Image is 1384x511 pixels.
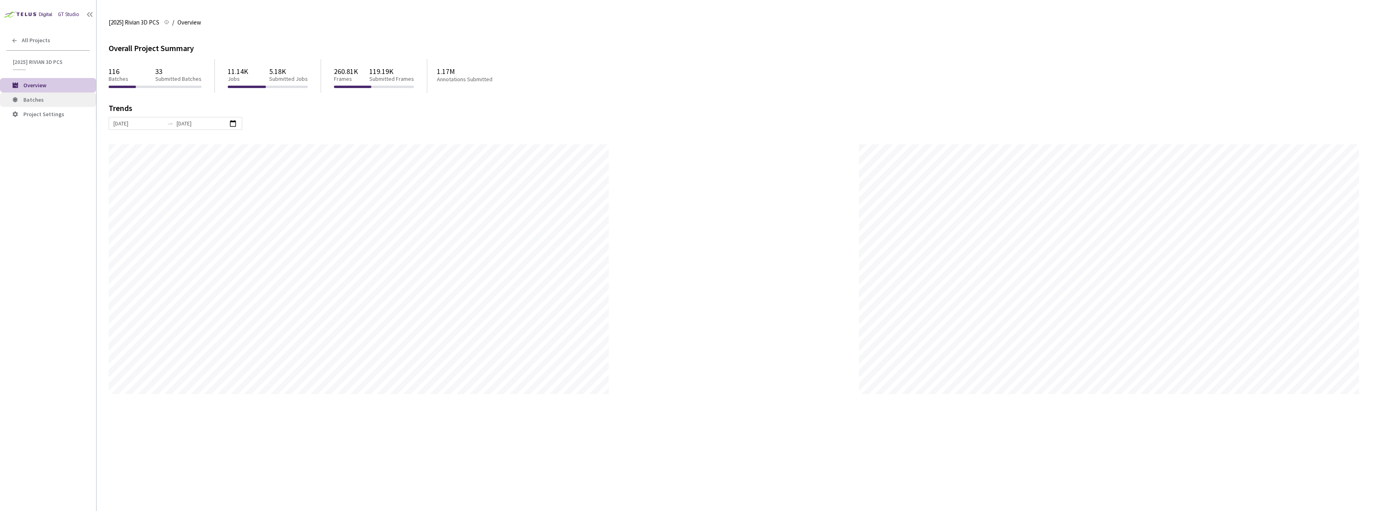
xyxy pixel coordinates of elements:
input: Start date [113,119,164,128]
p: Frames [334,76,358,82]
p: 1.17M [437,67,524,76]
span: Overview [177,18,201,27]
span: All Projects [22,37,50,44]
p: 116 [109,67,128,76]
p: 5.18K [269,67,308,76]
p: Jobs [228,76,248,82]
span: [2025] Rivian 3D PCS [13,59,85,66]
div: Trends [109,104,1361,117]
p: 11.14K [228,67,248,76]
p: 119.19K [369,67,414,76]
p: 33 [155,67,202,76]
li: / [172,18,174,27]
span: Overview [23,82,46,89]
span: Project Settings [23,111,64,118]
p: 260.81K [334,67,358,76]
div: GT Studio [58,10,79,18]
p: Batches [109,76,128,82]
p: Submitted Frames [369,76,414,82]
span: swap-right [167,120,173,127]
div: Overall Project Summary [109,42,1372,54]
p: Annotations Submitted [437,76,524,83]
p: Submitted Jobs [269,76,308,82]
span: Batches [23,96,44,103]
input: End date [177,119,227,128]
span: [2025] Rivian 3D PCS [109,18,159,27]
span: to [167,120,173,127]
p: Submitted Batches [155,76,202,82]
